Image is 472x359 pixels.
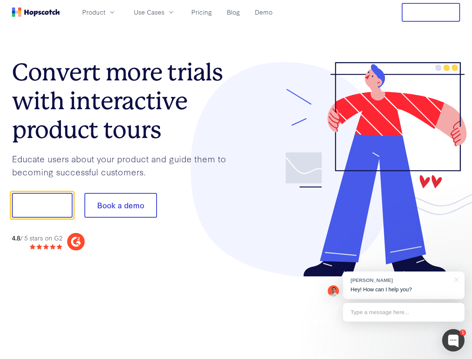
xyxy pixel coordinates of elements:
button: Book a demo [84,193,157,218]
img: Mark Spera [328,285,339,297]
div: [PERSON_NAME] [351,277,450,284]
strong: 4.8 [12,233,20,242]
a: Demo [252,6,275,18]
div: / 5 stars on G2 [12,233,62,243]
a: Pricing [188,6,215,18]
button: Product [78,6,120,18]
a: Home [12,7,60,17]
div: 1 [460,329,466,336]
a: Blog [224,6,243,18]
span: Product [82,7,105,17]
p: Hey! How can I help you? [351,286,457,294]
button: Use Cases [129,6,179,18]
span: Use Cases [134,7,164,17]
h1: Convert more trials with interactive product tours [12,58,236,144]
div: Type a message here... [343,303,465,322]
button: Show me! [12,193,73,218]
p: Educate users about your product and guide them to becoming successful customers. [12,152,236,178]
button: Free Trial [402,3,460,22]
